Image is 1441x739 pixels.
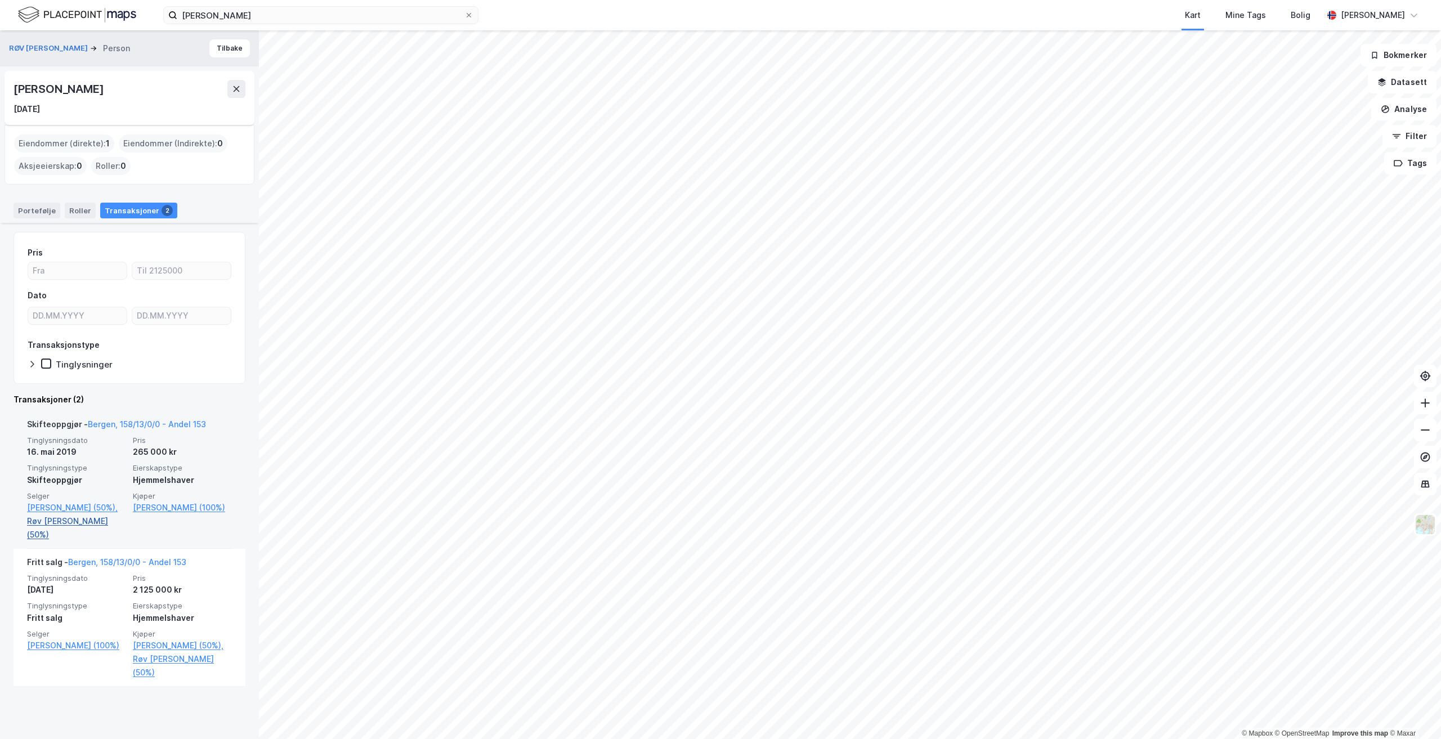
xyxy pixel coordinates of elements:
div: Pris [28,246,43,259]
div: Aksjeeierskap : [14,157,87,175]
span: Selger [27,629,126,639]
a: Improve this map [1332,729,1388,737]
div: 16. mai 2019 [27,445,126,459]
span: Kjøper [133,491,232,501]
button: Analyse [1371,98,1436,120]
span: Tinglysningsdato [27,574,126,583]
div: Tinglysninger [56,359,113,370]
div: Mine Tags [1225,8,1266,22]
span: 0 [77,159,82,173]
span: Pris [133,574,232,583]
span: Eierskapstype [133,463,232,473]
img: logo.f888ab2527a4732fd821a326f86c7f29.svg [18,5,136,25]
div: Kontrollprogram for chat [1385,685,1441,739]
button: Filter [1382,125,1436,147]
button: Datasett [1368,71,1436,93]
a: OpenStreetMap [1275,729,1330,737]
div: Dato [28,289,47,302]
a: [PERSON_NAME] (100%) [27,639,126,652]
span: Eierskapstype [133,601,232,611]
div: Kart [1185,8,1201,22]
span: 0 [217,137,223,150]
div: Fritt salg [27,611,126,625]
button: Tags [1384,152,1436,174]
div: [DATE] [27,583,126,597]
a: [PERSON_NAME] (50%), [133,639,232,652]
div: Skifteoppgjør [27,473,126,487]
div: Eiendommer (direkte) : [14,135,114,153]
div: Transaksjonstype [28,338,100,352]
div: [PERSON_NAME] [14,80,106,98]
div: [DATE] [14,102,40,116]
span: Tinglysningstype [27,463,126,473]
button: Tilbake [209,39,250,57]
div: [PERSON_NAME] [1341,8,1405,22]
span: Selger [27,491,126,501]
button: Bokmerker [1361,44,1436,66]
div: Hjemmelshaver [133,473,232,487]
span: Kjøper [133,629,232,639]
div: Transaksjoner (2) [14,393,245,406]
span: 1 [106,137,110,150]
div: Person [103,42,130,55]
div: Roller [65,203,96,218]
a: Røv [PERSON_NAME] (50%) [133,652,232,679]
div: Roller : [91,157,131,175]
input: DD.MM.YYYY [28,307,127,324]
div: Bolig [1291,8,1310,22]
div: 2 125 000 kr [133,583,232,597]
span: Pris [133,436,232,445]
div: 2 [162,205,173,216]
span: 0 [120,159,126,173]
a: Røv [PERSON_NAME] (50%) [27,514,126,541]
div: Eiendommer (Indirekte) : [119,135,227,153]
a: [PERSON_NAME] (50%), [27,501,126,514]
span: Tinglysningstype [27,601,126,611]
div: Transaksjoner [100,203,177,218]
img: Z [1415,514,1436,535]
div: Portefølje [14,203,60,218]
input: Til 2125000 [132,262,231,279]
button: RØV [PERSON_NAME] [9,43,90,54]
div: Hjemmelshaver [133,611,232,625]
div: Fritt salg - [27,556,186,574]
iframe: Chat Widget [1385,685,1441,739]
a: Mapbox [1242,729,1273,737]
a: Bergen, 158/13/0/0 - Andel 153 [88,419,206,429]
a: [PERSON_NAME] (100%) [133,501,232,514]
input: Fra [28,262,127,279]
div: 265 000 kr [133,445,232,459]
input: DD.MM.YYYY [132,307,231,324]
span: Tinglysningsdato [27,436,126,445]
a: Bergen, 158/13/0/0 - Andel 153 [68,557,186,567]
input: Søk på adresse, matrikkel, gårdeiere, leietakere eller personer [177,7,464,24]
div: Skifteoppgjør - [27,418,206,436]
